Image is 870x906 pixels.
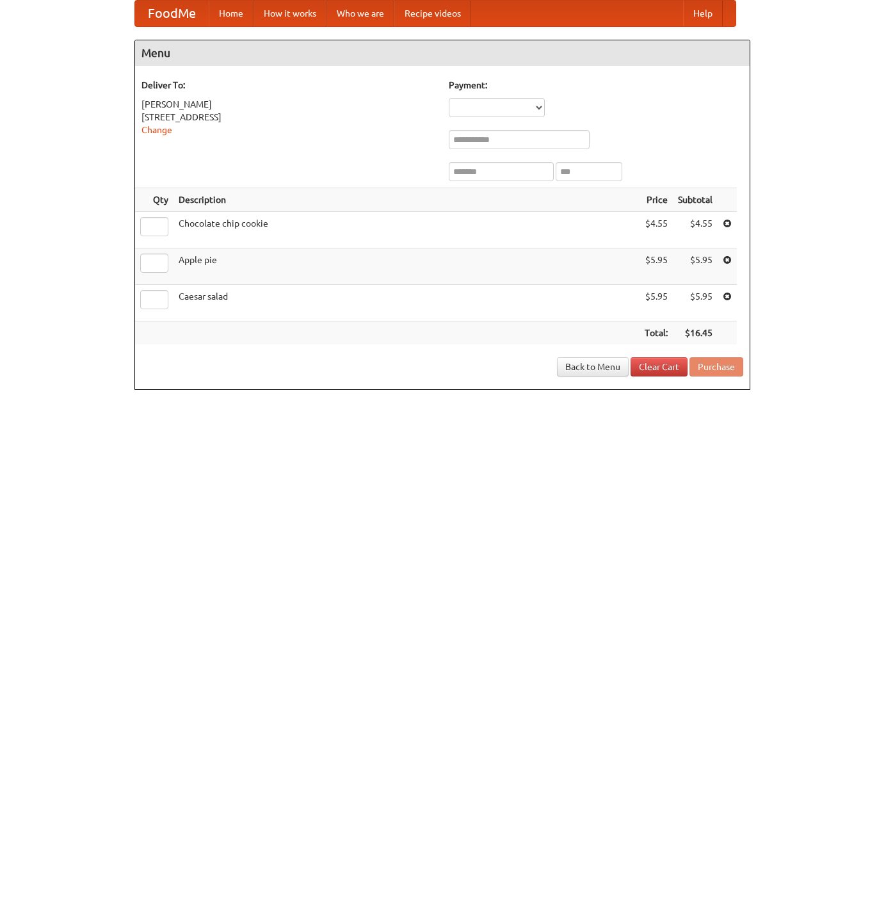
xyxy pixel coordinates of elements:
[683,1,723,26] a: Help
[631,357,688,376] a: Clear Cart
[640,285,673,321] td: $5.95
[141,111,436,124] div: [STREET_ADDRESS]
[673,321,718,345] th: $16.45
[673,248,718,285] td: $5.95
[640,188,673,212] th: Price
[557,357,629,376] a: Back to Menu
[135,40,750,66] h4: Menu
[209,1,254,26] a: Home
[173,212,640,248] td: Chocolate chip cookie
[173,188,640,212] th: Description
[173,248,640,285] td: Apple pie
[141,79,436,92] h5: Deliver To:
[673,285,718,321] td: $5.95
[640,212,673,248] td: $4.55
[326,1,394,26] a: Who we are
[173,285,640,321] td: Caesar salad
[449,79,743,92] h5: Payment:
[141,125,172,135] a: Change
[673,212,718,248] td: $4.55
[689,357,743,376] button: Purchase
[673,188,718,212] th: Subtotal
[141,98,436,111] div: [PERSON_NAME]
[394,1,471,26] a: Recipe videos
[640,248,673,285] td: $5.95
[135,188,173,212] th: Qty
[254,1,326,26] a: How it works
[640,321,673,345] th: Total:
[135,1,209,26] a: FoodMe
